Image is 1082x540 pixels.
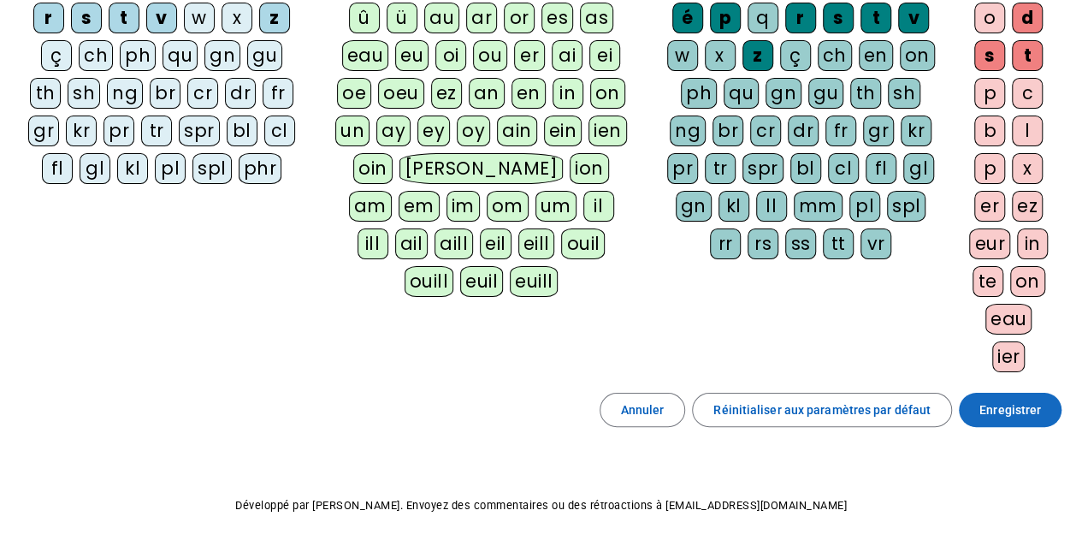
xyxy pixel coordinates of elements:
div: p [974,153,1005,184]
div: ç [780,40,811,71]
div: ll [756,191,787,222]
div: pl [849,191,880,222]
div: on [1010,266,1045,297]
div: ar [466,3,497,33]
div: fl [866,153,896,184]
div: ein [544,116,582,146]
div: or [504,3,535,33]
div: pl [155,153,186,184]
div: an [469,78,505,109]
div: kr [66,116,97,146]
div: eill [518,228,555,259]
div: ou [473,40,507,71]
div: il [583,191,614,222]
span: Enregistrer [979,400,1041,420]
div: ü [387,3,417,33]
div: oe [337,78,371,109]
div: x [222,3,252,33]
div: cl [828,153,859,184]
div: z [259,3,290,33]
div: z [742,40,773,71]
div: ail [395,228,429,259]
button: Annuler [600,393,686,427]
div: spr [742,153,783,184]
div: kl [718,191,749,222]
div: gl [80,153,110,184]
div: vr [860,228,891,259]
div: om [487,191,529,222]
div: o [974,3,1005,33]
div: aill [435,228,473,259]
div: r [785,3,816,33]
div: spl [887,191,926,222]
div: qu [724,78,759,109]
div: um [535,191,576,222]
div: ez [1012,191,1043,222]
div: é [672,3,703,33]
div: ch [818,40,852,71]
div: x [1012,153,1043,184]
div: sh [888,78,920,109]
div: gn [204,40,240,71]
button: Réinitialiser aux paramètres par défaut [692,393,952,427]
div: eil [480,228,511,259]
div: br [712,116,743,146]
div: ei [589,40,620,71]
div: w [184,3,215,33]
div: in [553,78,583,109]
div: th [850,78,881,109]
div: on [590,78,625,109]
div: x [705,40,736,71]
div: cr [187,78,218,109]
div: ill [358,228,388,259]
div: ouil [561,228,605,259]
div: ph [120,40,156,71]
div: oin [353,153,393,184]
div: br [150,78,180,109]
div: p [710,3,741,33]
div: rr [710,228,741,259]
span: Réinitialiser aux paramètres par défaut [713,400,931,420]
div: s [823,3,854,33]
div: û [349,3,380,33]
div: kr [901,116,931,146]
div: en [859,40,893,71]
div: gu [247,40,282,71]
div: w [667,40,698,71]
div: in [1017,228,1048,259]
div: euill [510,266,558,297]
div: oy [457,116,490,146]
div: eau [985,304,1032,335]
div: ng [107,78,143,109]
div: pr [103,116,134,146]
div: gn [676,191,712,222]
div: mm [794,191,843,222]
div: tr [705,153,736,184]
div: ier [992,341,1026,372]
div: ai [552,40,582,71]
div: b [974,116,1005,146]
span: Annuler [621,400,665,420]
div: as [580,3,613,33]
div: fr [263,78,293,109]
div: ay [376,116,411,146]
div: te [973,266,1003,297]
div: er [974,191,1005,222]
div: ss [785,228,816,259]
div: tt [823,228,854,259]
div: v [146,3,177,33]
div: gr [863,116,894,146]
div: c [1012,78,1043,109]
div: ien [588,116,627,146]
div: r [33,3,64,33]
div: cl [264,116,295,146]
div: fl [42,153,73,184]
div: s [71,3,102,33]
div: q [748,3,778,33]
div: ouill [405,266,453,297]
div: th [30,78,61,109]
div: bl [227,116,257,146]
div: t [860,3,891,33]
div: spr [179,116,220,146]
div: bl [790,153,821,184]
